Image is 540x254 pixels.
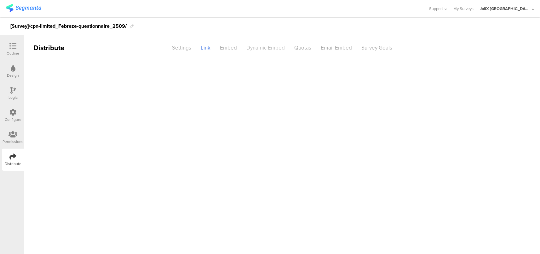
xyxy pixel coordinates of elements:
div: Distribute [24,43,96,53]
div: Quotas [290,42,316,53]
div: Configure [5,117,21,122]
div: Permissions [3,139,23,145]
div: Logic [9,95,18,100]
div: Outline [7,50,19,56]
div: [Survey]/cpn-limited_Febreze-questionnaire_2509/ [10,21,127,31]
div: Embed [215,42,242,53]
div: Dynamic Embed [242,42,290,53]
div: JoltX [GEOGRAPHIC_DATA] [480,6,530,12]
span: Support [429,6,443,12]
div: Survey Goals [357,42,397,53]
div: Distribute [5,161,21,167]
img: segmanta logo [6,4,41,12]
div: Settings [167,42,196,53]
div: Email Embed [316,42,357,53]
div: Link [196,42,215,53]
div: Design [7,73,19,78]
